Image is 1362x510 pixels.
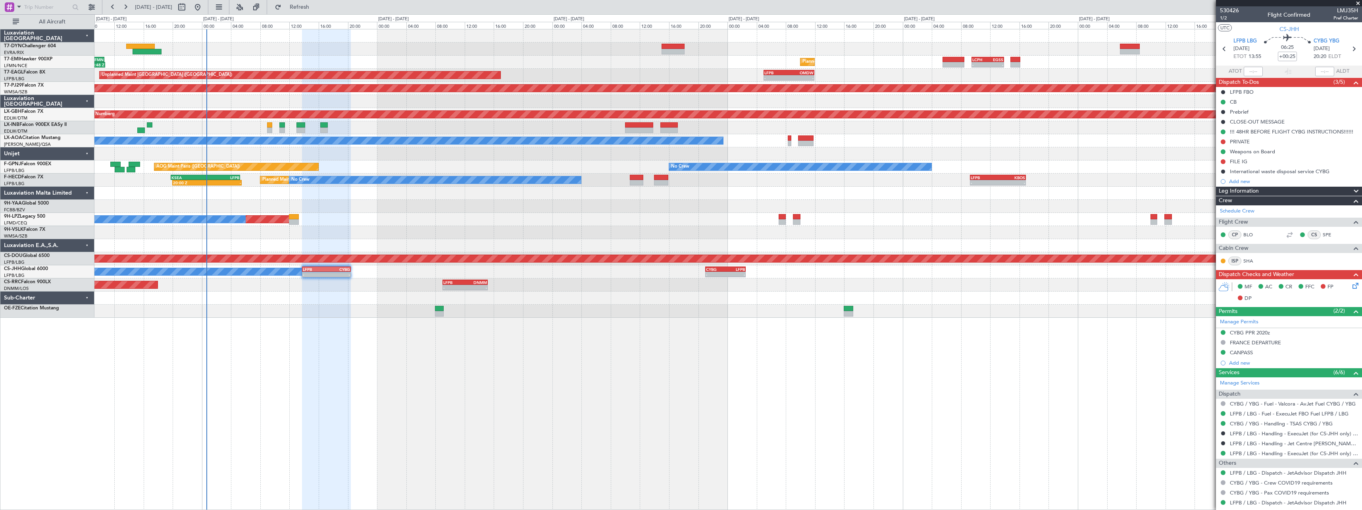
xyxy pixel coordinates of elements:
div: - [326,272,350,277]
div: - [998,180,1025,185]
div: - [725,272,745,277]
div: LFPB [443,280,465,285]
div: Planned Maint [GEOGRAPHIC_DATA] [802,56,878,68]
div: 04:00 [406,22,436,29]
div: - [303,272,327,277]
a: 9H-YAAGlobal 5000 [4,201,49,206]
div: Weapons on Board [1230,148,1275,155]
a: EDLW/DTM [4,128,27,134]
div: - [972,62,988,67]
span: (3/5) [1333,78,1345,86]
div: 04:00 [581,22,611,29]
div: Unplanned Maint [GEOGRAPHIC_DATA] ([GEOGRAPHIC_DATA]) [102,69,232,81]
div: [DATE] - [DATE] [729,16,759,23]
span: (6/6) [1333,368,1345,377]
span: LMJ35H [1333,6,1358,15]
div: 08:00 [786,22,815,29]
a: LFPB/LBG [4,76,25,82]
div: 16:00 [844,22,873,29]
a: EVRA/RIX [4,50,24,56]
div: 00:00 [727,22,757,29]
div: FRANCE DEPARTURE [1230,339,1281,346]
div: No Crew [291,174,310,186]
div: - [764,75,789,80]
a: FCBB/BZV [4,207,25,213]
span: (2/2) [1333,307,1345,315]
div: 08:00 [435,22,465,29]
a: BLO [1243,231,1261,238]
a: LFMD/CEQ [4,220,27,226]
div: Flight Confirmed [1268,11,1310,19]
span: [DATE] - [DATE] [135,4,172,11]
span: FP [1327,283,1333,291]
span: T7-PJ29 [4,83,22,88]
div: 20:00 [1048,22,1078,29]
input: Trip Number [24,1,70,13]
div: [DATE] - [DATE] [96,16,127,23]
div: 00:00 [903,22,932,29]
div: 08:00 [1136,22,1166,29]
div: 04:00 [231,22,260,29]
div: - [971,180,998,185]
a: T7-EMIHawker 900XP [4,57,52,62]
span: Permits [1219,307,1237,316]
span: Crew [1219,196,1232,205]
div: 12:00 [465,22,494,29]
a: F-HECDFalcon 7X [4,175,43,180]
div: 00:00 [377,22,406,29]
span: ETOT [1233,53,1247,61]
div: 16:00 [1020,22,1049,29]
div: - [789,75,814,80]
div: [DATE] - [DATE] [378,16,409,23]
span: Flight Crew [1219,218,1248,227]
a: CS-DOUGlobal 6500 [4,253,50,258]
div: KBOS [998,175,1025,180]
div: 20:00 [873,22,903,29]
span: Others [1219,459,1236,468]
div: [DATE] - [DATE] [203,16,234,23]
a: CS-RRCFalcon 900LX [4,280,51,284]
div: - [706,272,725,277]
span: ATOT [1229,68,1242,75]
a: LFPB / LBG - Dispatch - JetAdvisor Dispatch JHH [1230,469,1347,476]
div: LCPH [972,57,988,62]
a: CYBG / YBG - Crew COVID19 requirements [1230,479,1333,486]
span: CS-RRC [4,280,21,284]
a: LFMN/NCE [4,63,27,69]
a: LFPB / LBG - Handling - ExecuJet (for CS-JHH only) LFPB / LBG [1230,430,1358,437]
div: EGSS [988,57,1003,62]
button: All Aircraft [9,15,86,28]
span: All Aircraft [21,19,84,25]
span: Services [1219,368,1239,377]
div: 20:00 [173,22,202,29]
span: FFC [1305,283,1314,291]
span: 9H-LPZ [4,214,20,219]
a: LFPB / LBG - Dispatch - JetAdvisor Dispatch JHH [1230,499,1347,506]
div: No Crew [671,161,689,173]
div: 12:00 [815,22,845,29]
a: EDLW/DTM [4,115,27,121]
span: T7-EMI [4,57,19,62]
input: --:-- [1244,67,1263,76]
a: WMSA/SZB [4,89,27,95]
span: DP [1245,295,1252,303]
span: 20:20 [1314,53,1326,61]
span: Dispatch [1219,390,1241,399]
a: F-GPNJFalcon 900EX [4,162,51,166]
div: 16:00 [1195,22,1224,29]
div: 00:00 [202,22,231,29]
span: [DATE] [1314,45,1330,53]
a: CS-JHHGlobal 6000 [4,267,48,271]
a: LFPB/LBG [4,168,25,174]
div: LFPB FBO [1230,89,1254,95]
a: SPE [1323,231,1341,238]
a: T7-PJ29Falcon 7X [4,83,44,88]
span: Refresh [283,4,316,10]
span: ELDT [1328,53,1341,61]
div: FILE IG [1230,158,1247,165]
div: Prebrief [1230,108,1248,115]
span: 9H-VSLK [4,227,23,232]
a: CYBG / YBG - Fuel - Valcora - AvJet Fuel CYBG / YBG [1230,400,1356,407]
span: F-HECD [4,175,21,180]
span: Dispatch Checks and Weather [1219,270,1294,279]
